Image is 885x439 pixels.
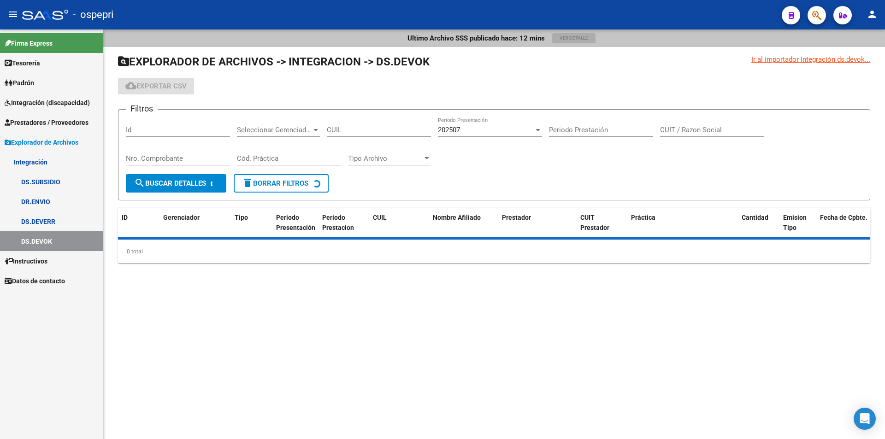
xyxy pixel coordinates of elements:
[5,58,40,68] span: Tesorería
[163,214,200,221] span: Gerenciador
[235,214,248,221] span: Tipo
[742,214,768,221] span: Cantidad
[5,137,78,147] span: Explorador de Archivos
[751,54,870,64] div: Ir al importador Integración ds.devok...
[242,179,308,187] span: Borrar Filtros
[429,208,498,238] datatable-header-cell: Nombre Afiliado
[5,276,65,286] span: Datos de contacto
[231,208,272,238] datatable-header-cell: Tipo
[552,33,596,43] button: Ver Detalle
[5,78,34,88] span: Padrón
[820,214,867,221] span: Fecha de Cpbte.
[627,208,738,238] datatable-header-cell: Práctica
[272,208,319,238] datatable-header-cell: Periodo Presentación
[783,214,807,232] span: Emision Tipo
[5,117,88,128] span: Prestadores / Proveedores
[125,82,187,90] span: Exportar CSV
[369,208,429,238] datatable-header-cell: CUIL
[118,208,159,238] datatable-header-cell: ID
[118,78,194,94] button: Exportar CSV
[134,177,145,188] mat-icon: search
[126,102,158,115] h3: Filtros
[5,256,47,266] span: Instructivos
[867,9,878,20] mat-icon: person
[7,9,18,20] mat-icon: menu
[580,214,609,232] span: CUIT Prestador
[159,208,231,238] datatable-header-cell: Gerenciador
[502,214,531,221] span: Prestador
[126,174,226,193] button: Buscar Detalles
[125,80,136,91] mat-icon: cloud_download
[407,33,545,43] p: Ultimo Archivo SSS publicado hace: 12 mins
[73,5,113,25] span: - ospepri
[319,208,369,238] datatable-header-cell: Periodo Prestacion
[779,208,816,238] datatable-header-cell: Emision Tipo
[118,240,870,263] div: 0 total
[322,214,354,232] span: Periodo Prestacion
[577,208,627,238] datatable-header-cell: CUIT Prestador
[234,174,329,193] button: Borrar Filtros
[631,214,655,221] span: Práctica
[118,55,430,68] span: EXPLORADOR DE ARCHIVOS -> INTEGRACION -> DS.DEVOK
[438,126,460,134] span: 202507
[348,154,423,163] span: Tipo Archivo
[134,179,206,187] span: Buscar Detalles
[560,35,588,41] span: Ver Detalle
[5,38,53,48] span: Firma Express
[122,214,128,221] span: ID
[242,177,253,188] mat-icon: delete
[816,208,881,238] datatable-header-cell: Fecha de Cpbte.
[738,208,779,238] datatable-header-cell: Cantidad
[276,214,315,232] span: Periodo Presentación
[373,214,387,221] span: CUIL
[433,214,481,221] span: Nombre Afiliado
[237,126,312,134] span: Seleccionar Gerenciador
[854,408,876,430] div: Open Intercom Messenger
[5,98,90,108] span: Integración (discapacidad)
[498,208,577,238] datatable-header-cell: Prestador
